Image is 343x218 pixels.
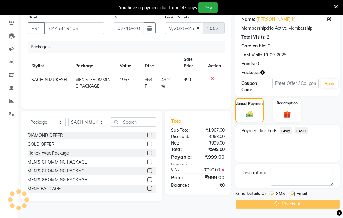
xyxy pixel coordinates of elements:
div: Net: [166,140,198,146]
label: Redemption [277,100,298,106]
input: Search [111,117,156,127]
label: Manual Payment [235,101,264,107]
div: MEN'S GROMMING PACKAGE [28,177,87,183]
div: You have a payment due from 147 days [119,5,197,11]
th: Stylist [28,53,72,73]
button: Pay [198,2,218,13]
button: +91 [28,22,45,34]
div: Points: [241,61,255,67]
div: Total Visits: [241,34,266,40]
span: 1967 [120,77,129,82]
label: Date [114,14,122,20]
div: Payable: [166,153,198,160]
span: Packages [241,70,260,76]
div: Balance : [166,182,198,189]
span: SACHIN MUKESH [31,77,67,82]
span: CASH [295,127,308,134]
div: Last Visit: [241,52,262,58]
span: SMS [276,190,285,198]
span: Total [171,118,185,124]
span: 999 [184,77,191,82]
div: 2 [267,34,269,40]
div: Paid: [166,174,198,181]
div: Name: [241,16,255,23]
div: ₹999.00 [198,140,229,146]
div: Honey Wax Package [28,150,69,156]
span: Payment Methods [241,128,277,134]
img: _cash.svg [244,110,255,118]
div: GOLD OFFER [28,141,54,148]
div: ₹999.00 [198,167,229,173]
span: MEN'S GROMMING PACKAGE [75,77,110,89]
div: 19-09-2025 [263,52,286,58]
div: 0 [268,43,270,49]
th: Value [116,53,141,73]
th: Disc [141,53,180,73]
div: MEN'S GROMMING PACKAGE [28,168,87,174]
div: ₹999.00 [198,174,229,181]
th: Action [204,53,225,73]
div: ₹968.00 [198,133,229,140]
div: Membership: [241,25,268,32]
div: Coupon Code [241,80,272,93]
div: Description: [241,170,266,176]
span: 49.21 % [161,77,176,89]
span: 968 F [145,77,155,89]
span: Send Details On [235,190,267,198]
th: Package [72,53,116,73]
div: Sub Total: [166,127,198,133]
span: Email [296,190,307,198]
div: Packages [28,41,229,53]
div: Total: [166,146,198,153]
th: Sale Price [180,53,204,73]
div: ₹0 [198,182,229,189]
div: Discount: [166,133,198,140]
input: Enter Offer / Coupon Code [272,79,319,88]
div: ₹1,967.00 [198,127,229,133]
input: Search by Name/Mobile/Email/Code [44,22,104,34]
span: GPay [280,127,292,134]
div: No Active Membership [241,25,334,32]
div: ₹999.00 [198,146,229,153]
div: Payments [171,162,225,167]
div: MENS PACKAGE [28,186,61,192]
div: MEN'S GROMMING PACKAGE [28,159,87,165]
div: 0 [256,61,259,67]
a: [PERSON_NAME] K [256,16,295,23]
img: _gift.svg [281,110,293,119]
div: DIAMOND OFFER [28,132,63,139]
span: | [158,77,159,89]
div: GPay [166,167,198,173]
label: Client [28,14,37,20]
label: Invoice Number [165,14,192,20]
button: Apply [321,79,338,88]
div: ₹999.00 [198,153,229,160]
div: Card on file: [241,43,267,49]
